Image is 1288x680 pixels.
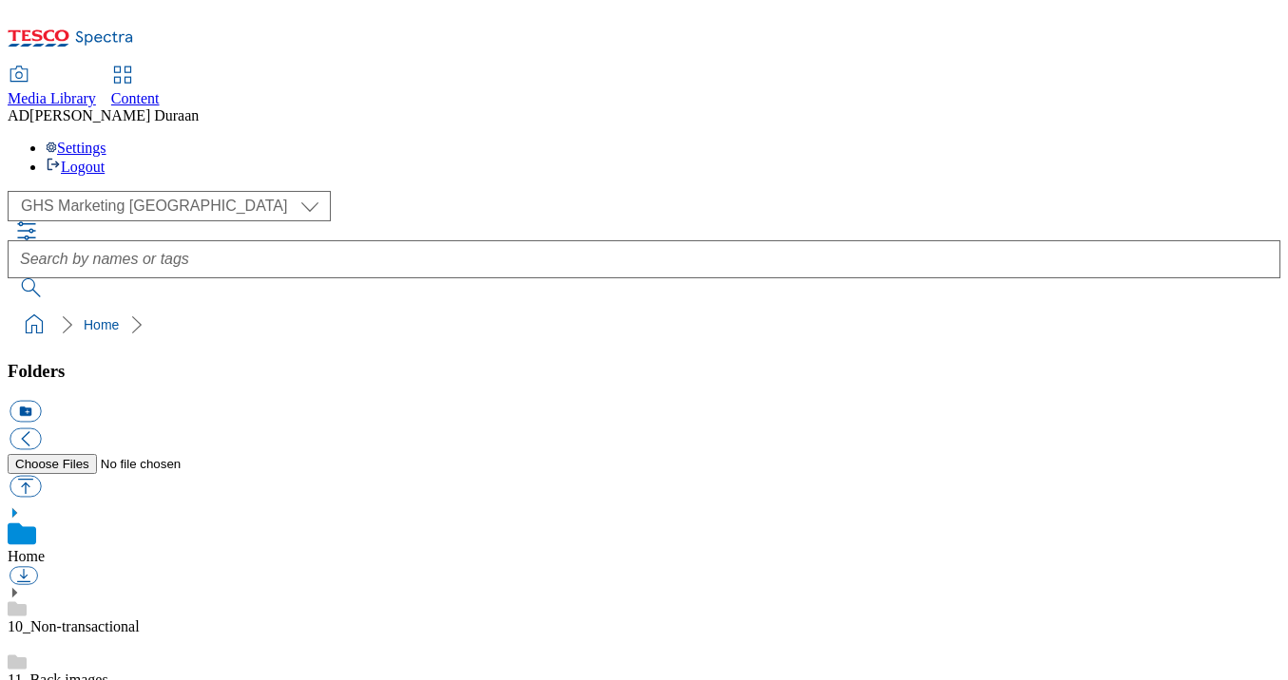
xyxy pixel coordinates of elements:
[8,618,140,634] a: 10_Non-transactional
[8,361,1280,382] h3: Folders
[8,67,96,107] a: Media Library
[8,548,45,564] a: Home
[29,107,199,123] span: [PERSON_NAME] Duraan
[8,107,29,123] span: AD
[111,67,160,107] a: Content
[8,240,1280,278] input: Search by names or tags
[111,90,160,106] span: Content
[8,90,96,106] span: Media Library
[8,307,1280,343] nav: breadcrumb
[46,159,105,175] a: Logout
[84,317,119,332] a: Home
[46,140,106,156] a: Settings
[19,310,49,340] a: home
